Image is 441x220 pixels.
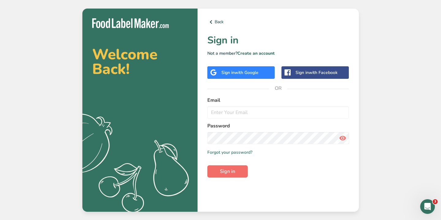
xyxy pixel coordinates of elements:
[420,199,435,214] iframe: Intercom live chat
[220,168,235,175] span: Sign in
[207,149,252,156] a: Forgot your password?
[207,33,349,48] h1: Sign in
[309,70,337,75] span: with Facebook
[92,18,169,28] img: Food Label Maker
[296,69,337,76] div: Sign in
[235,70,258,75] span: with Google
[207,165,248,178] button: Sign in
[207,106,349,119] input: Enter Your Email
[92,47,188,76] h2: Welcome Back!
[237,50,275,56] a: Create an account
[269,79,287,97] span: OR
[207,122,349,130] label: Password
[207,18,349,26] a: Back
[433,199,438,204] span: 3
[207,97,349,104] label: Email
[207,50,349,57] p: Not a member?
[221,69,258,76] div: Sign in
